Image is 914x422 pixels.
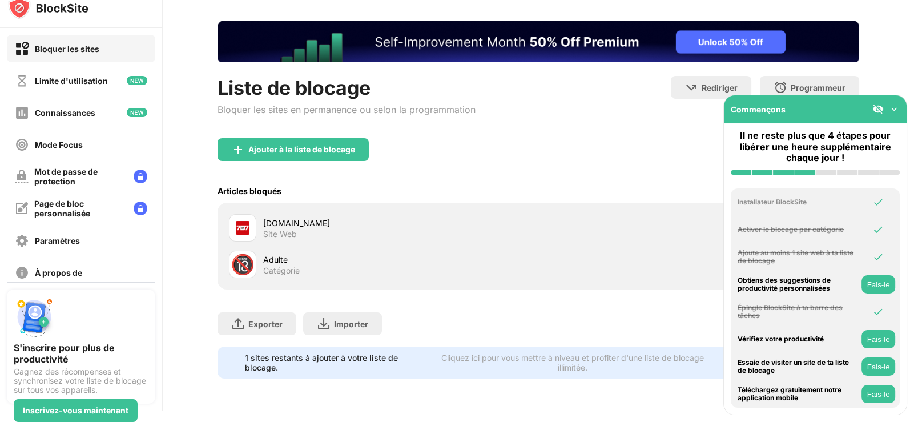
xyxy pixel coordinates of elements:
[15,138,29,152] img: focus-off.svg
[738,358,849,375] font: Essaie de visiter un site de ta liste de blocage
[861,330,895,348] button: Fais-le
[127,76,147,85] img: new-icon.svg
[15,266,29,280] img: about-off.svg
[867,280,890,289] font: Fais-le
[248,319,283,329] font: Exporter
[861,385,895,403] button: Fais-le
[861,275,895,294] button: Fais-le
[867,363,890,371] font: Fais-le
[738,385,841,402] font: Téléchargez gratuitement notre application mobile
[35,236,80,246] font: Paramètres
[15,42,29,56] img: block-on.svg
[15,74,29,88] img: time-usage-off.svg
[15,106,29,120] img: insights-off.svg
[34,167,98,186] font: Mot de passe de protection
[134,170,147,183] img: lock-menu.svg
[231,252,255,276] font: 🔞
[218,104,476,115] font: Bloquer les sites en permanence ou selon la programmation
[15,170,29,183] img: password-protection-off.svg
[791,83,845,93] font: Programmeur
[334,319,368,329] font: Importer
[872,251,884,263] img: omni-check.svg
[35,108,95,118] font: Connaissances
[134,202,147,215] img: lock-menu.svg
[263,255,288,264] font: Adulte
[740,130,891,163] font: Il ne reste plus que 4 étapes pour libérer une heure supplémentaire chaque jour !
[34,199,90,218] font: Page de bloc personnalisée
[14,296,55,337] img: push-signup.svg
[15,234,29,248] img: settings-off.svg
[245,353,398,372] font: 1 sites restants à ajouter à votre liste de blocage.
[738,198,807,206] font: Installateur BlockSite
[263,229,297,239] font: Site Web
[127,108,147,117] img: new-icon.svg
[872,103,884,115] img: eye-not-visible.svg
[888,103,900,115] img: omni-setup-toggle.svg
[731,105,786,114] font: Commençons
[218,76,371,99] font: Liste de blocage
[867,390,890,399] font: Fais-le
[35,140,83,150] font: Mode Focus
[738,335,824,343] font: Vérifiez votre productivité
[263,218,330,228] font: [DOMAIN_NAME]
[861,357,895,376] button: Fais-le
[738,225,844,234] font: Activer le blocage par catégorie
[218,21,859,62] iframe: Bannière
[14,367,146,395] font: Gagnez des récompenses et synchronisez votre liste de blocage sur tous vos appareils.
[35,44,99,54] font: Bloquer les sites
[738,303,843,320] font: Épingle BlockSite à ta barre des tâches
[867,335,890,344] font: Fais-le
[14,342,115,365] font: S'inscrire pour plus de productivité
[35,268,82,278] font: À propos de
[23,405,128,415] font: Inscrivez-vous maintenant
[738,276,831,292] font: Obtiens des suggestions de productivité personnalisées
[263,266,300,275] font: Catégorie
[236,221,249,235] img: favicons
[15,202,29,215] img: customize-block-page-off.svg
[441,353,704,372] font: Cliquez ici pour vous mettre à niveau et profiter d'une liste de blocage illimitée.
[872,306,884,317] img: omni-check.svg
[35,76,108,86] font: Limite d'utilisation
[738,248,853,265] font: Ajoute au moins 1 site web à ta liste de blocage
[872,196,884,208] img: omni-check.svg
[218,186,281,196] font: Articles bloqués
[248,144,355,154] font: Ajouter à la liste de blocage
[702,83,738,93] font: Rediriger
[872,224,884,235] img: omni-check.svg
